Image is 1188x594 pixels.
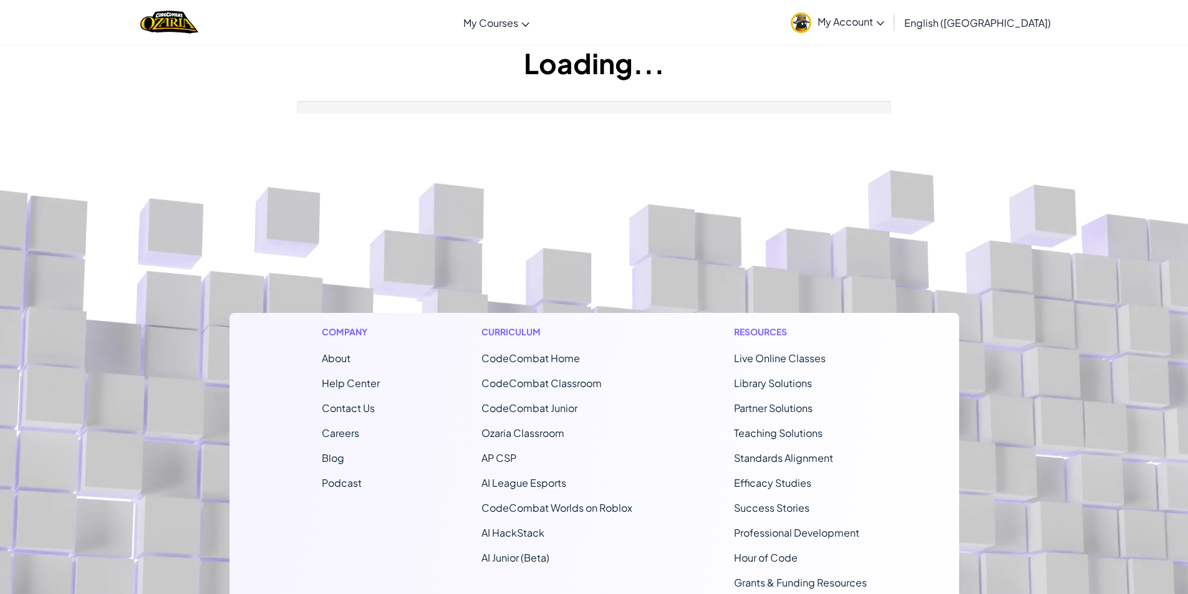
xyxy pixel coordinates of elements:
[904,16,1051,29] span: English ([GEOGRAPHIC_DATA])
[785,2,891,42] a: My Account
[481,352,580,365] span: CodeCombat Home
[322,352,350,365] a: About
[734,576,867,589] a: Grants & Funding Resources
[481,401,577,414] a: CodeCombat Junior
[734,551,798,564] a: Hour of Code
[734,352,826,365] a: Live Online Classes
[818,15,884,28] span: My Account
[322,376,380,390] a: Help Center
[481,501,632,514] a: CodeCombat Worlds on Roblox
[898,6,1057,39] a: English ([GEOGRAPHIC_DATA])
[322,426,359,439] a: Careers
[481,551,549,564] a: AI Junior (Beta)
[322,325,380,338] h1: Company
[322,476,362,489] a: Podcast
[481,476,566,489] a: AI League Esports
[734,526,859,539] a: Professional Development
[457,6,536,39] a: My Courses
[481,376,602,390] a: CodeCombat Classroom
[140,9,198,35] img: Home
[791,12,811,33] img: avatar
[322,451,344,464] a: Blog
[140,9,198,35] a: Ozaria by CodeCombat logo
[481,526,544,539] a: AI HackStack
[734,476,811,489] a: Efficacy Studies
[734,451,833,464] a: Standards Alignment
[734,401,813,414] a: Partner Solutions
[322,401,375,414] span: Contact Us
[463,16,518,29] span: My Courses
[734,376,812,390] a: Library Solutions
[734,426,823,439] a: Teaching Solutions
[481,325,632,338] h1: Curriculum
[481,451,516,464] a: AP CSP
[734,325,867,338] h1: Resources
[481,426,564,439] a: Ozaria Classroom
[734,501,809,514] a: Success Stories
